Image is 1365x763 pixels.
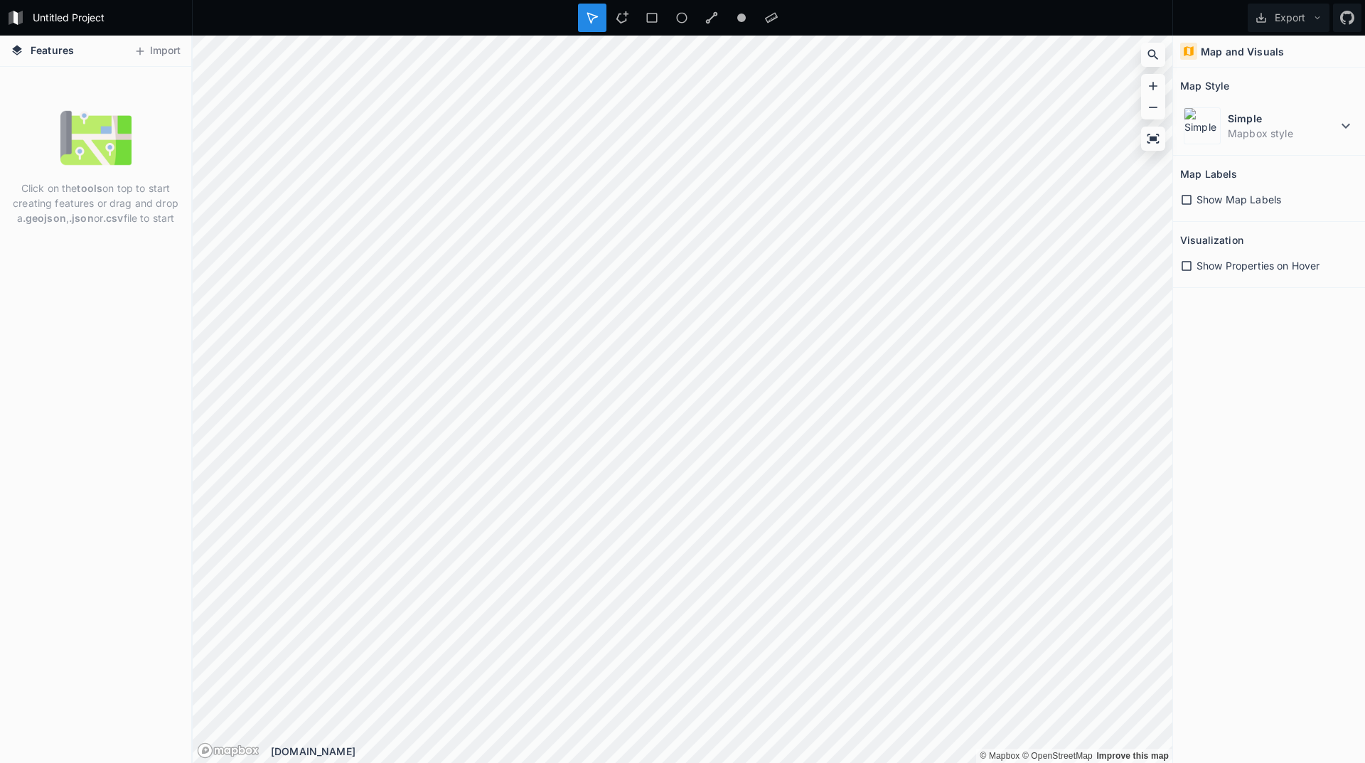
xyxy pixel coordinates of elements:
div: [DOMAIN_NAME] [271,744,1172,759]
a: OpenStreetMap [1022,751,1093,761]
img: Simple [1184,107,1221,144]
span: Show Map Labels [1197,192,1281,207]
a: Mapbox [980,751,1019,761]
dd: Mapbox style [1228,126,1337,141]
h2: Map Style [1180,75,1229,97]
h2: Map Labels [1180,163,1237,185]
button: Import [127,40,188,63]
a: Map feedback [1096,751,1169,761]
strong: tools [77,182,102,194]
strong: .csv [103,212,124,224]
img: empty [60,102,132,174]
h4: Map and Visuals [1201,44,1284,59]
span: Show Properties on Hover [1197,258,1319,273]
strong: .json [69,212,94,224]
strong: .geojson [23,212,66,224]
span: Features [31,43,74,58]
a: Mapbox logo [197,742,259,759]
p: Click on the on top to start creating features or drag and drop a , or file to start [11,181,181,225]
h2: Visualization [1180,229,1243,251]
button: Export [1248,4,1329,32]
dt: Simple [1228,111,1337,126]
